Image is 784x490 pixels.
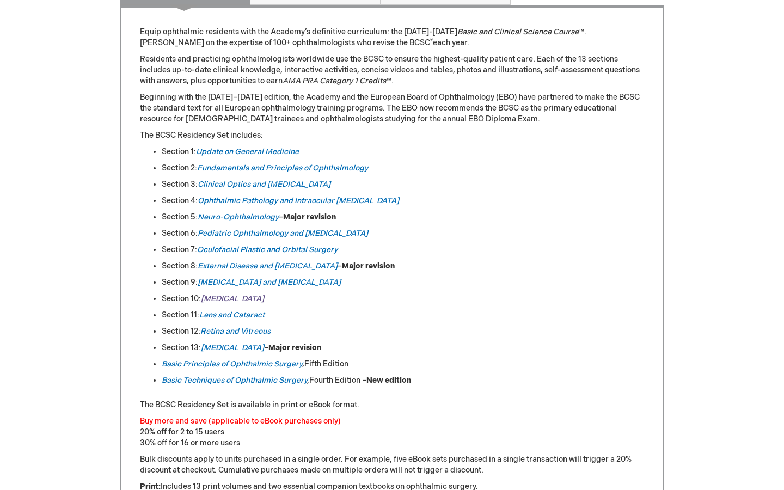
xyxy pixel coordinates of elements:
sup: ® [430,38,433,44]
strong: Major revision [283,212,336,222]
li: Section 1: [162,146,644,157]
p: Equip ophthalmic residents with the Academy’s definitive curriculum: the [DATE]-[DATE] ™. [PERSON... [140,27,644,48]
a: Neuro-Ophthalmology [198,212,279,222]
em: Basic and Clinical Science Course [457,27,579,36]
a: Oculofacial Plastic and Orbital Surgery [197,245,338,254]
li: Section 12: [162,326,644,337]
li: Section 9: [162,277,644,288]
a: External Disease and [MEDICAL_DATA] [198,261,338,271]
strong: Major revision [342,261,395,271]
a: Retina and Vitreous [200,327,271,336]
li: Section 5: – [162,212,644,223]
a: Lens and Cataract [199,310,265,320]
p: The BCSC Residency Set includes: [140,130,644,141]
li: Section 4: [162,195,644,206]
li: Fourth Edition – [162,375,644,386]
li: Section 10: [162,293,644,304]
li: Section 11: [162,310,644,321]
a: Pediatric Ophthalmology and [MEDICAL_DATA] [198,229,368,238]
p: The BCSC Residency Set is available in print or eBook format. [140,400,644,411]
p: 20% off for 2 to 15 users 30% off for 16 or more users [140,416,644,449]
a: [MEDICAL_DATA] [201,294,264,303]
em: , [162,376,309,385]
a: [MEDICAL_DATA] [201,343,264,352]
li: Section 7: [162,244,644,255]
li: Section 2: [162,163,644,174]
li: Section 3: [162,179,644,190]
li: Fifth Edition [162,359,644,370]
em: AMA PRA Category 1 Credits [283,76,386,85]
p: Bulk discounts apply to units purchased in a single order. For example, five eBook sets purchased... [140,454,644,476]
strong: Major revision [268,343,321,352]
a: Fundamentals and Principles of Ophthalmology [197,163,368,173]
strong: New edition [366,376,411,385]
p: Residents and practicing ophthalmologists worldwide use the BCSC to ensure the highest-quality pa... [140,54,644,87]
a: Clinical Optics and [MEDICAL_DATA] [198,180,330,189]
a: Update on General Medicine [196,147,299,156]
li: Section 8: – [162,261,644,272]
a: [MEDICAL_DATA] and [MEDICAL_DATA] [198,278,341,287]
li: Section 6: [162,228,644,239]
a: Basic Principles of Ophthalmic Surgery [162,359,302,369]
a: Ophthalmic Pathology and Intraocular [MEDICAL_DATA] [198,196,399,205]
li: Section 13: – [162,342,644,353]
font: Buy more and save (applicable to eBook purchases only) [140,416,341,426]
p: Beginning with the [DATE]–[DATE] edition, the Academy and the European Board of Ophthalmology (EB... [140,92,644,125]
a: Basic Techniques of Ophthalmic Surgery [162,376,307,385]
em: , [302,359,304,369]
